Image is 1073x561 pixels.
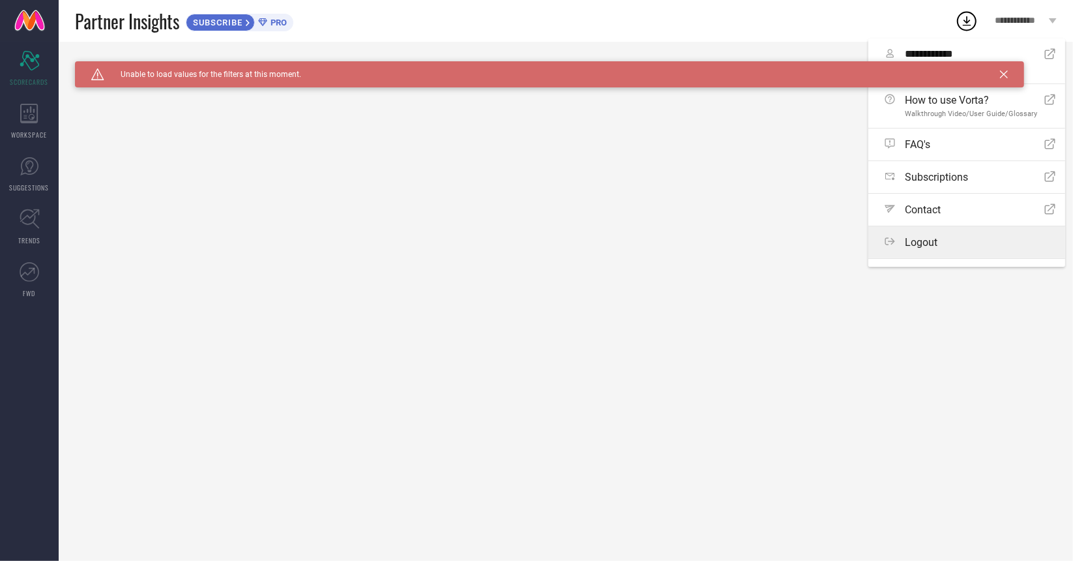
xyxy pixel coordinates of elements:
[186,18,246,27] span: SUBSCRIBE
[75,61,1057,72] div: Unable to load filters at this moment. Please try later.
[868,161,1065,193] a: Subscriptions
[75,8,179,35] span: Partner Insights
[905,171,968,183] span: Subscriptions
[955,9,978,33] div: Open download list
[868,194,1065,226] a: Contact
[23,288,36,298] span: FWD
[905,94,1037,106] span: How to use Vorta?
[905,236,937,249] span: Logout
[905,204,941,216] span: Contact
[186,10,293,31] a: SUBSCRIBEPRO
[12,130,48,140] span: WORKSPACE
[267,18,287,27] span: PRO
[10,183,50,192] span: SUGGESTIONS
[18,235,40,245] span: TRENDS
[905,110,1037,118] span: Walkthrough Video/User Guide/Glossary
[905,138,930,151] span: FAQ's
[868,84,1065,128] a: How to use Vorta?Walkthrough Video/User Guide/Glossary
[868,129,1065,160] a: FAQ's
[104,70,301,79] span: Unable to load values for the filters at this moment.
[10,77,49,87] span: SCORECARDS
